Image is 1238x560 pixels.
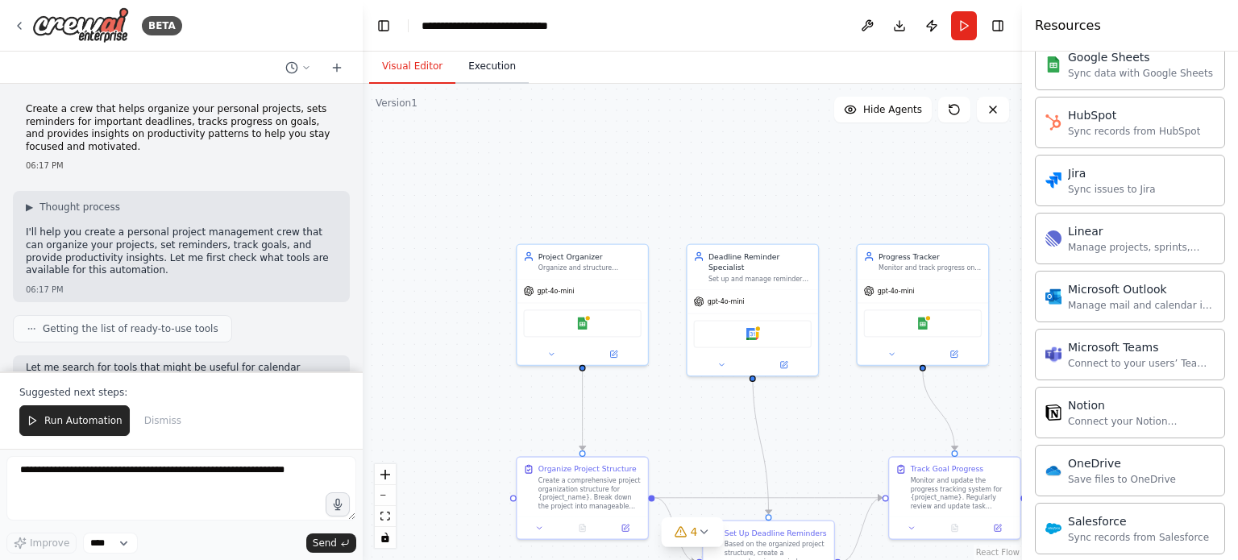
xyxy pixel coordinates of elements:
g: Edge from cbfb32ff-7957-4728-880e-4d0e2e3505fa to 1d8b611f-6d63-4eaf-b994-8c20eaa5fcab [917,371,960,450]
div: Set Up Deadline Reminders [725,528,827,538]
button: Execution [455,50,529,84]
div: Sync issues to Jira [1068,183,1156,196]
button: Open in side panel [924,348,984,361]
g: Edge from ece4d074-1ff6-4032-8fde-6af87384d63d to fc19eba2-72c8-465d-bfac-c27406f75ef1 [577,371,588,450]
div: Salesforce [1068,513,1209,529]
button: toggle interactivity [375,527,396,548]
img: Google Sheets [1045,56,1061,73]
div: Jira [1068,165,1156,181]
button: No output available [933,521,978,534]
span: 4 [691,524,698,540]
span: gpt-4o-mini [708,297,745,306]
div: Microsoft Outlook [1068,281,1215,297]
img: OneDrive [1045,463,1061,479]
div: Microsoft Teams [1068,339,1215,355]
span: Dismiss [144,414,181,427]
button: 4 [662,517,724,547]
button: Start a new chat [324,58,350,77]
div: Sync records from HubSpot [1068,125,1200,138]
button: Improve [6,533,77,554]
button: Open in side panel [979,521,1016,534]
div: Project Organizer [538,251,642,262]
p: Let me search for tools that might be useful for calendar management, file management, and produc... [26,362,337,387]
div: Connect to your users’ Teams workspaces [1068,357,1215,370]
button: Dismiss [136,405,189,436]
p: Suggested next steps: [19,386,343,399]
span: Send [313,537,337,550]
div: Deadline Reminder Specialist [708,251,812,272]
span: ▶ [26,201,33,214]
button: Hide Agents [834,97,932,122]
div: 06:17 PM [26,160,337,172]
button: zoom out [375,485,396,506]
div: React Flow controls [375,464,396,548]
img: Microsoft Outlook [1045,288,1061,305]
button: Send [306,533,356,553]
span: Improve [30,537,69,550]
p: I'll help you create a personal project management crew that can organize your projects, set remi... [26,226,337,276]
button: fit view [375,506,396,527]
button: ▶Thought process [26,201,120,214]
div: Linear [1068,223,1215,239]
div: Sync records from Salesforce [1068,531,1209,544]
button: Open in side panel [754,359,814,371]
button: Hide right sidebar [987,15,1009,37]
img: Google Sheets [916,317,929,330]
div: Notion [1068,397,1215,413]
span: Thought process [39,201,120,214]
div: Deadline Reminder SpecialistSet up and manage reminders for important deadlines, milestones, and ... [686,243,819,376]
img: Salesforce [1045,521,1061,537]
div: Progress Tracker [879,251,982,262]
span: Getting the list of ready-to-use tools [43,322,218,335]
span: Hide Agents [863,103,922,116]
div: Create a comprehensive project organization structure for {project_name}. Break down the project ... [538,476,642,510]
div: Save files to OneDrive [1068,473,1176,486]
p: Create a crew that helps organize your personal projects, sets reminders for important deadlines,... [26,103,337,153]
div: Connect your Notion workspace [1068,415,1215,428]
button: Click to speak your automation idea [326,492,350,516]
button: No output available [560,521,605,534]
div: Progress TrackerMonitor and track progress on goals and project milestones for {project_name}, ma... [856,243,989,366]
div: Track Goal ProgressMonitor and update the progress tracking system for {project_name}. Regularly ... [888,456,1021,540]
button: Open in side panel [584,348,644,361]
div: Set up and manage reminders for important deadlines, milestones, and time-sensitive tasks related... [708,275,812,284]
g: Edge from fc19eba2-72c8-465d-bfac-c27406f75ef1 to 1d8b611f-6d63-4eaf-b994-8c20eaa5fcab [655,492,883,503]
div: BETA [142,16,182,35]
div: Version 1 [376,97,418,110]
img: Microsoft Teams [1045,346,1061,363]
span: gpt-4o-mini [878,287,915,296]
h4: Resources [1035,16,1101,35]
div: Monitor and track progress on goals and project milestones for {project_name}, maintaining accura... [879,263,982,272]
a: React Flow attribution [976,548,1020,557]
div: Manage mail and calendar in Outlook [1068,299,1215,312]
button: Switch to previous chat [279,58,318,77]
button: Run Automation [19,405,130,436]
img: Jira [1045,172,1061,189]
div: HubSpot [1068,107,1200,123]
button: Visual Editor [369,50,455,84]
nav: breadcrumb [422,18,600,34]
button: zoom in [375,464,396,485]
g: Edge from 9be1252f-d487-488a-9c50-edb2fa907fb1 to 785d22ca-f47e-44cb-8953-ee10c62a63d4 [747,371,774,514]
button: Hide left sidebar [372,15,395,37]
div: Manage projects, sprints, tasks, and bug tracking in Linear [1068,241,1215,254]
div: OneDrive [1068,455,1176,471]
div: Google Sheets [1068,49,1213,65]
span: Run Automation [44,414,123,427]
button: Open in side panel [607,521,643,534]
img: Notion [1045,404,1061,421]
span: gpt-4o-mini [538,287,575,296]
img: Google Sheets [576,317,589,330]
div: Organize and structure personal projects by creating detailed project plans, breaking down tasks ... [538,263,642,272]
img: Linear [1045,230,1061,247]
div: Track Goal Progress [911,464,983,475]
div: Organize Project StructureCreate a comprehensive project organization structure for {project_name... [516,456,649,540]
div: 06:17 PM [26,284,337,296]
img: Logo [32,7,129,44]
img: Google Calendar [746,328,759,341]
div: Sync data with Google Sheets [1068,67,1213,80]
img: HubSpot [1045,114,1061,131]
div: Organize Project Structure [538,464,637,475]
div: Project OrganizerOrganize and structure personal projects by creating detailed project plans, bre... [516,243,649,366]
div: Monitor and update the progress tracking system for {project_name}. Regularly review and update t... [911,476,1014,510]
